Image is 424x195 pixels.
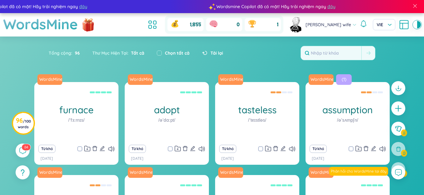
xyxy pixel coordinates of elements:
h1: furnace [34,105,118,115]
button: edit [371,144,376,153]
p: [DATE] [131,156,143,162]
button: edit [190,144,195,153]
h1: /ˈteɪstləs/ [248,117,266,124]
span: delete [363,146,369,151]
span: 0 [237,21,240,28]
a: WordsMine [3,13,78,35]
button: Từ khó [129,145,146,153]
img: avatar [288,17,304,32]
button: edit [99,144,105,153]
h1: tasteless [215,105,299,115]
a: WordsMine [128,74,155,85]
span: plus [394,105,402,112]
h1: /əˈsʌmpʃn/ [337,117,358,124]
button: Từ khó [38,145,55,153]
button: delete [92,144,98,153]
a: WordsMine [127,169,153,175]
span: delete [92,146,98,151]
a: WordsMine [37,76,63,82]
a: (1) [336,74,354,85]
button: Từ khó [310,145,327,153]
a: WordsMine [218,169,244,175]
div: Thư Mục Hiện Tại : [86,46,151,60]
a: WordsMine [37,74,65,85]
p: [DATE] [312,156,324,162]
span: Tải lại [210,50,223,56]
span: VIE [377,22,392,28]
sup: 84 [22,144,31,150]
a: avatar [288,17,306,32]
div: Tổng cộng : [49,46,86,60]
p: [DATE] [41,156,53,162]
h1: /ˈfɜːrnɪs/ [68,117,84,124]
a: WordsMine [308,76,334,82]
span: đây [323,3,331,10]
span: 1,855 [190,21,201,28]
span: 4 [26,145,28,149]
span: đây [75,3,83,10]
span: delete [182,146,188,151]
button: delete [273,144,278,153]
h3: 96 [16,118,31,129]
a: WordsMine [218,74,246,85]
a: WordsMine [218,167,246,178]
h1: assumption [306,105,390,115]
a: WordsMine [308,169,334,175]
a: WordsMine [218,76,244,82]
img: flashSalesIcon.a7f4f837.png [82,16,94,35]
span: edit [371,146,376,151]
button: Từ khó [219,145,236,153]
a: WordsMine [309,74,336,85]
h1: adopt [125,105,209,115]
span: 96 [72,50,80,56]
span: Tất cả [128,50,144,56]
a: WordsMine [309,167,336,178]
label: Chọn tất cả [165,50,190,56]
span: 8 [24,145,26,149]
h1: /əˈdɑːpt/ [158,117,175,124]
span: delete [273,146,278,151]
a: WordsMine [127,76,153,82]
span: edit [280,146,286,151]
button: delete [363,144,369,153]
a: WordsMine [128,167,155,178]
span: [PERSON_NAME] wife [306,21,351,28]
span: edit [99,146,105,151]
a: WordsMine [37,167,65,178]
span: 1 [277,21,278,28]
a: (1) [335,76,352,82]
p: [DATE] [221,156,234,162]
span: / 100 words [18,119,31,129]
input: Nhập từ khóa [301,46,361,60]
span: edit [190,146,195,151]
button: edit [280,144,286,153]
a: WordsMine [37,169,63,175]
button: delete [182,144,188,153]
